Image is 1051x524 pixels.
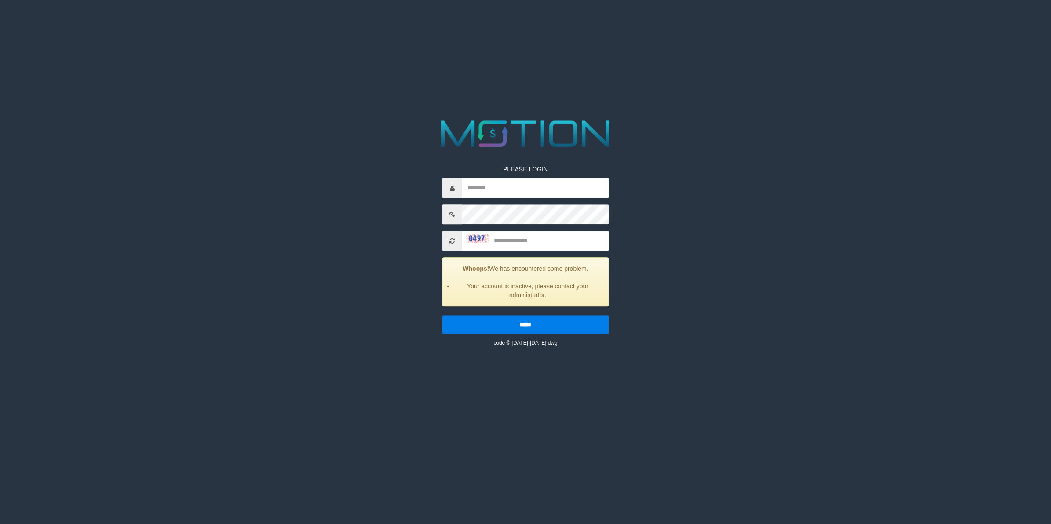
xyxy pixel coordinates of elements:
[442,165,609,174] p: PLEASE LOGIN
[467,234,489,243] img: captcha
[493,340,557,346] small: code © [DATE]-[DATE] dwg
[454,282,602,300] li: Your account is inactive, please contact your administrator.
[463,266,489,273] strong: Whoops!
[442,258,609,307] div: We has encountered some problem.
[434,116,617,152] img: MOTION_logo.png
